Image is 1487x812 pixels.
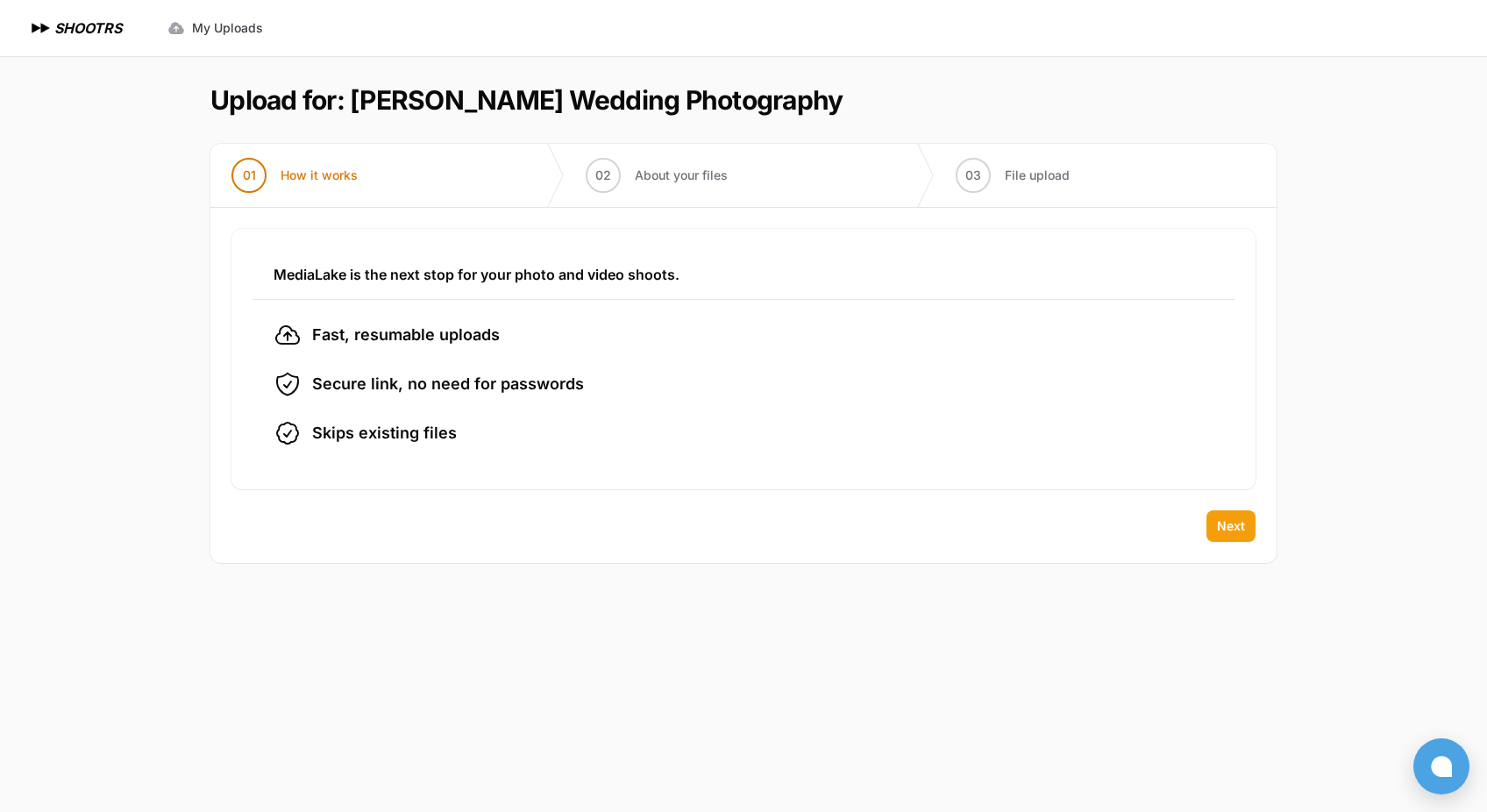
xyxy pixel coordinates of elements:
[243,167,256,184] span: 01
[312,372,584,396] span: Secure link, no need for passwords
[28,18,54,39] img: SHOOTRS
[595,167,611,184] span: 02
[281,167,358,184] span: How it works
[965,167,981,184] span: 03
[54,18,122,39] h1: SHOOTRS
[210,84,843,116] h1: Upload for: [PERSON_NAME] Wedding Photography
[635,167,728,184] span: About your files
[1206,510,1256,542] button: Next
[274,264,1213,285] h3: MediaLake is the next stop for your photo and video shoots.
[1005,167,1070,184] span: File upload
[935,144,1091,207] button: 03 File upload
[565,144,749,207] button: 02 About your files
[1217,517,1245,535] span: Next
[28,18,122,39] a: SHOOTRS SHOOTRS
[312,323,500,347] span: Fast, resumable uploads
[210,144,379,207] button: 01 How it works
[1413,738,1469,794] button: Open chat window
[312,421,457,445] span: Skips existing files
[192,19,263,37] span: My Uploads
[157,12,274,44] a: My Uploads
